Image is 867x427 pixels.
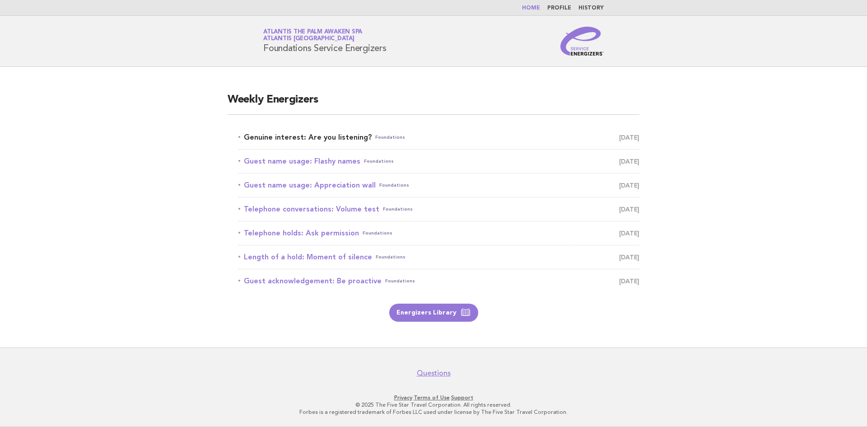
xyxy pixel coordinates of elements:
p: © 2025 The Five Star Travel Corporation. All rights reserved. [157,401,710,408]
span: [DATE] [619,131,639,144]
a: Energizers Library [389,304,478,322]
h1: Foundations Service Energizers [263,29,387,53]
span: Foundations [363,227,392,239]
span: Foundations [379,179,409,192]
img: Service Energizers [560,27,604,56]
span: Foundations [364,155,394,168]
p: Forbes is a registered trademark of Forbes LLC used under license by The Five Star Travel Corpora... [157,408,710,416]
a: Questions [417,369,451,378]
a: Atlantis The Palm Awaken SpaAtlantis [GEOGRAPHIC_DATA] [263,29,362,42]
span: [DATE] [619,203,639,216]
a: Guest acknowledgement: Be proactiveFoundations [DATE] [238,275,639,287]
a: Telephone conversations: Volume testFoundations [DATE] [238,203,639,216]
a: Profile [547,5,571,11]
a: Genuine interest: Are you listening?Foundations [DATE] [238,131,639,144]
span: Foundations [385,275,415,287]
span: Atlantis [GEOGRAPHIC_DATA] [263,36,354,42]
a: History [578,5,604,11]
a: Terms of Use [414,394,450,401]
a: Guest name usage: Flashy namesFoundations [DATE] [238,155,639,168]
h2: Weekly Energizers [228,93,639,115]
span: Foundations [383,203,413,216]
span: Foundations [375,131,405,144]
span: [DATE] [619,155,639,168]
a: Support [451,394,473,401]
span: [DATE] [619,179,639,192]
a: Telephone holds: Ask permissionFoundations [DATE] [238,227,639,239]
p: · · [157,394,710,401]
a: Privacy [394,394,412,401]
span: [DATE] [619,251,639,263]
span: [DATE] [619,275,639,287]
span: [DATE] [619,227,639,239]
a: Length of a hold: Moment of silenceFoundations [DATE] [238,251,639,263]
a: Guest name usage: Appreciation wallFoundations [DATE] [238,179,639,192]
span: Foundations [376,251,406,263]
a: Home [522,5,540,11]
